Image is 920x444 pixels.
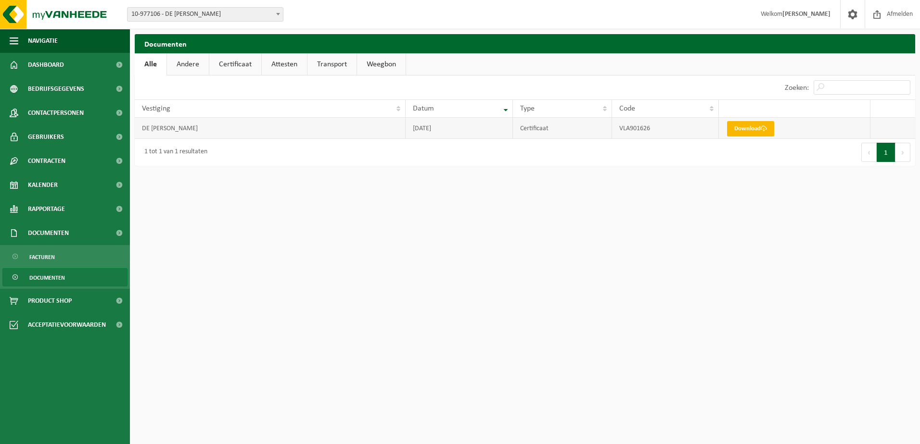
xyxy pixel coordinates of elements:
span: Navigatie [28,29,58,53]
a: Transport [307,53,357,75]
span: Vestiging [142,105,170,112]
span: Documenten [29,269,65,287]
span: Code [619,105,635,112]
td: VLA901626 [612,118,718,139]
span: 10-977106 - DE KOKER PATRICIA - INGELMUNSTER [128,8,283,21]
td: DE [PERSON_NAME] [135,118,406,139]
label: Zoeken: [785,84,809,92]
span: 10-977106 - DE KOKER PATRICIA - INGELMUNSTER [127,7,283,22]
span: Bedrijfsgegevens [28,77,84,101]
span: Datum [413,105,434,112]
span: Product Shop [28,289,72,313]
span: Kalender [28,173,58,197]
a: Download [727,121,774,136]
a: Weegbon [357,53,406,75]
span: Gebruikers [28,125,64,149]
a: Documenten [2,268,128,286]
span: Type [520,105,535,112]
span: Rapportage [28,197,65,221]
button: 1 [877,143,895,162]
span: Documenten [28,221,69,245]
a: Alle [135,53,166,75]
span: Contracten [28,149,65,173]
h2: Documenten [135,34,915,53]
span: Acceptatievoorwaarden [28,313,106,337]
button: Previous [861,143,877,162]
a: Facturen [2,247,128,266]
a: Certificaat [209,53,261,75]
strong: [PERSON_NAME] [782,11,831,18]
div: 1 tot 1 van 1 resultaten [140,144,207,161]
span: Dashboard [28,53,64,77]
td: Certificaat [513,118,613,139]
td: [DATE] [406,118,513,139]
a: Attesten [262,53,307,75]
span: Contactpersonen [28,101,84,125]
button: Next [895,143,910,162]
a: Andere [167,53,209,75]
span: Facturen [29,248,55,266]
